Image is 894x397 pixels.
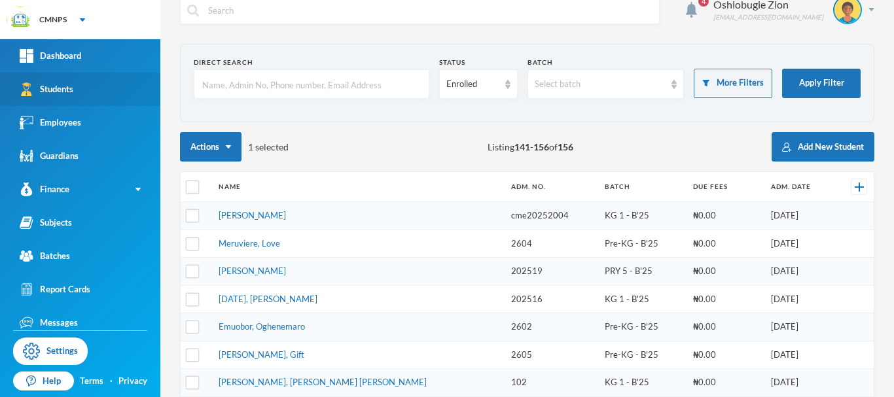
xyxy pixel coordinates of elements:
[764,313,834,341] td: [DATE]
[20,182,69,196] div: Finance
[212,172,505,202] th: Name
[687,285,764,313] td: ₦0.00
[598,313,687,341] td: Pre-KG - B'25
[505,172,598,202] th: Adm. No.
[598,285,687,313] td: KG 1 - B'25
[514,141,530,152] b: 141
[13,337,88,365] a: Settings
[764,230,834,258] td: [DATE]
[446,78,499,91] div: Enrolled
[533,141,549,152] b: 156
[439,58,518,67] div: Status
[7,7,33,33] img: logo
[219,210,286,220] a: [PERSON_NAME]
[20,216,72,230] div: Subjects
[187,5,199,16] img: search
[713,12,823,22] div: [EMAIL_ADDRESS][DOMAIN_NAME]
[764,172,834,202] th: Adm. Date
[764,202,834,230] td: [DATE]
[855,182,864,192] img: +
[687,341,764,369] td: ₦0.00
[219,321,305,332] a: Emuobor, Oghenemaro
[180,132,241,162] button: Actions
[219,238,280,249] a: Meruviere, Love
[505,202,598,230] td: cme20252004
[764,285,834,313] td: [DATE]
[598,202,687,230] td: KG 1 - B'25
[687,369,764,397] td: ₦0.00
[20,116,81,129] div: Employees
[488,140,573,154] span: Listing - of
[598,258,687,286] td: PRY 5 - B'25
[505,285,598,313] td: 202516
[13,371,74,391] a: Help
[20,149,79,163] div: Guardians
[219,349,304,360] a: [PERSON_NAME], Gift
[772,132,874,162] button: Add New Student
[20,82,73,96] div: Students
[764,369,834,397] td: [DATE]
[527,58,685,67] div: Batch
[598,230,687,258] td: Pre-KG - B'25
[505,258,598,286] td: 202519
[505,313,598,341] td: 2602
[20,283,90,296] div: Report Cards
[598,369,687,397] td: KG 1 - B'25
[694,69,772,98] button: More Filters
[687,202,764,230] td: ₦0.00
[687,172,764,202] th: Due Fees
[20,249,70,263] div: Batches
[505,341,598,369] td: 2605
[505,230,598,258] td: 2604
[219,294,317,304] a: [DATE], [PERSON_NAME]
[687,258,764,286] td: ₦0.00
[598,172,687,202] th: Batch
[180,132,289,162] div: 1 selected
[110,375,113,388] div: ·
[687,313,764,341] td: ₦0.00
[219,377,427,387] a: [PERSON_NAME], [PERSON_NAME] [PERSON_NAME]
[20,316,78,330] div: Messages
[535,78,666,91] div: Select batch
[39,14,67,26] div: CMNPS
[194,58,429,67] div: Direct Search
[20,49,81,63] div: Dashboard
[505,369,598,397] td: 102
[764,258,834,286] td: [DATE]
[201,70,422,99] input: Name, Admin No, Phone number, Email Address
[118,375,147,388] a: Privacy
[764,341,834,369] td: [DATE]
[80,375,103,388] a: Terms
[598,341,687,369] td: Pre-KG - B'25
[687,230,764,258] td: ₦0.00
[782,69,861,98] button: Apply Filter
[219,266,286,276] a: [PERSON_NAME]
[558,141,573,152] b: 156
